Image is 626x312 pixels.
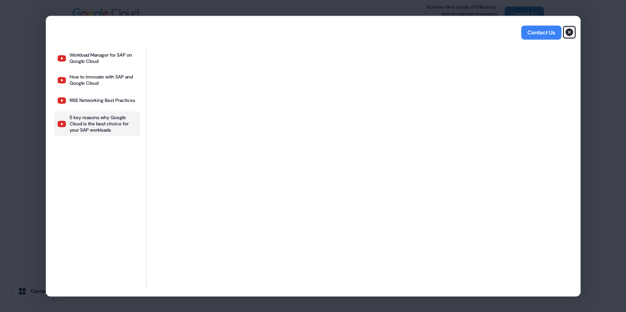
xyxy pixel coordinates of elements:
[54,111,140,136] button: 5 key reasons why Google Cloud is the best choice for your SAP workloads
[70,97,135,103] div: RISE Networking Best Practices
[54,71,140,89] button: How to innovate with SAP and Google Cloud
[70,52,137,64] div: Workload Manager for SAP on Google Cloud
[54,49,140,68] button: Workload Manager for SAP on Google Cloud
[70,114,137,133] div: 5 key reasons why Google Cloud is the best choice for your SAP workloads
[521,25,561,39] button: Contact Us
[70,74,137,86] div: How to innovate with SAP and Google Cloud
[54,93,140,108] button: RISE Networking Best Practices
